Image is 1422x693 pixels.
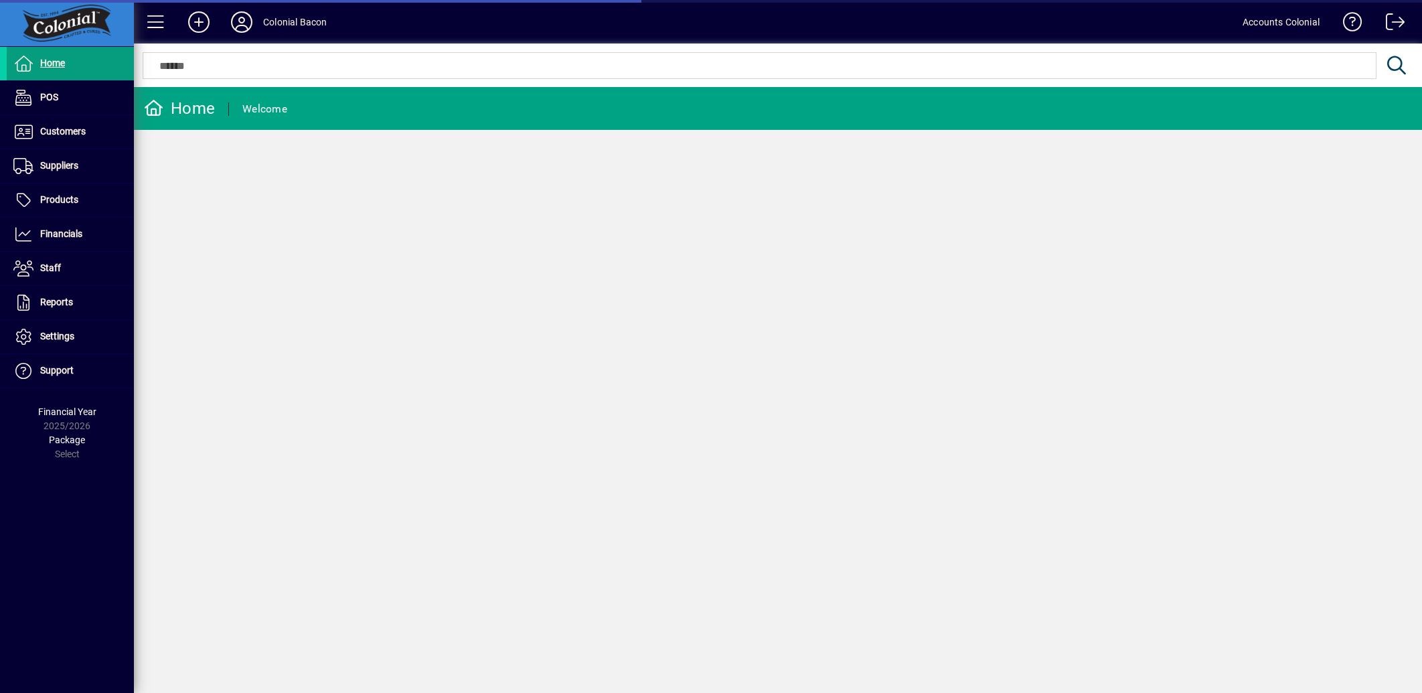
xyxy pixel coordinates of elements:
[7,252,134,285] a: Staff
[40,297,73,307] span: Reports
[40,92,58,102] span: POS
[242,98,287,120] div: Welcome
[7,183,134,217] a: Products
[40,160,78,171] span: Suppliers
[144,98,215,119] div: Home
[7,149,134,183] a: Suppliers
[7,81,134,114] a: POS
[220,10,263,34] button: Profile
[40,194,78,205] span: Products
[40,365,74,376] span: Support
[7,320,134,354] a: Settings
[1376,3,1405,46] a: Logout
[7,115,134,149] a: Customers
[263,11,327,33] div: Colonial Bacon
[40,58,65,68] span: Home
[1333,3,1362,46] a: Knowledge Base
[1243,11,1320,33] div: Accounts Colonial
[40,228,82,239] span: Financials
[38,406,96,417] span: Financial Year
[49,435,85,445] span: Package
[7,286,134,319] a: Reports
[40,262,61,273] span: Staff
[7,354,134,388] a: Support
[40,331,74,341] span: Settings
[177,10,220,34] button: Add
[7,218,134,251] a: Financials
[40,126,86,137] span: Customers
